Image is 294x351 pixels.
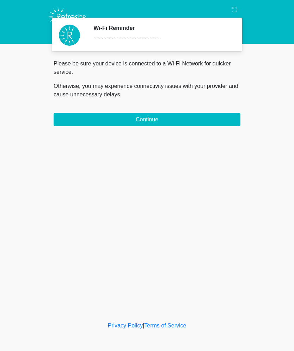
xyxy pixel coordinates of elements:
button: Continue [54,113,240,126]
a: | [143,323,144,328]
p: Otherwise, you may experience connectivity issues with your provider and cause unnecessary delays [54,82,240,99]
div: ~~~~~~~~~~~~~~~~~~~~ [93,34,230,43]
span: . [120,91,122,97]
p: Please be sure your device is connected to a Wi-Fi Network for quicker service. [54,59,240,76]
img: Refresh RX Logo [47,5,89,28]
img: Agent Avatar [59,25,80,46]
a: Privacy Policy [108,323,143,328]
a: Terms of Service [144,323,186,328]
